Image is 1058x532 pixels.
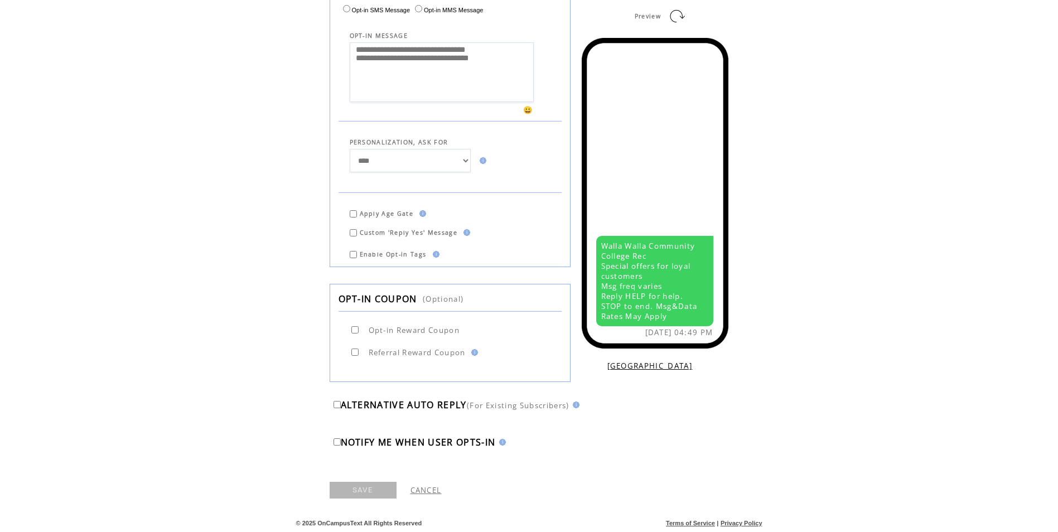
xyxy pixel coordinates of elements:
[467,400,569,410] span: (For Existing Subscribers)
[717,520,718,526] span: |
[460,229,470,236] img: help.gif
[607,361,693,371] a: [GEOGRAPHIC_DATA]
[721,520,762,526] a: Privacy Policy
[296,520,422,526] span: © 2025 OnCampusText All Rights Reserved
[369,347,466,357] span: Referral Reward Coupon
[369,325,460,335] span: Opt-in Reward Coupon
[416,210,426,217] img: help.gif
[360,250,427,258] span: Enable Opt-in Tags
[360,229,458,236] span: Custom 'Reply Yes' Message
[569,402,579,408] img: help.gif
[468,349,478,356] img: help.gif
[412,7,483,13] label: Opt-in MMS Message
[496,439,506,446] img: help.gif
[341,399,467,411] span: ALTERNATIVE AUTO REPLY
[635,12,661,20] span: Preview
[340,7,410,13] label: Opt-in SMS Message
[410,485,442,495] a: CANCEL
[666,520,715,526] a: Terms of Service
[360,210,414,217] span: Apply Age Gate
[601,241,698,321] span: Walla Walla Community College Rec Special offers for loyal customers Msg freq varies Reply HELP f...
[343,5,350,12] input: Opt-in SMS Message
[476,157,486,164] img: help.gif
[350,138,448,146] span: PERSONALIZATION, ASK FOR
[415,5,422,12] input: Opt-in MMS Message
[330,482,397,499] a: SAVE
[341,436,496,448] span: NOTIFY ME WHEN USER OPTS-IN
[423,294,463,304] span: (Optional)
[429,251,439,258] img: help.gif
[523,105,533,115] span: 😀
[350,32,408,40] span: OPT-IN MESSAGE
[339,293,417,305] span: OPT-IN COUPON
